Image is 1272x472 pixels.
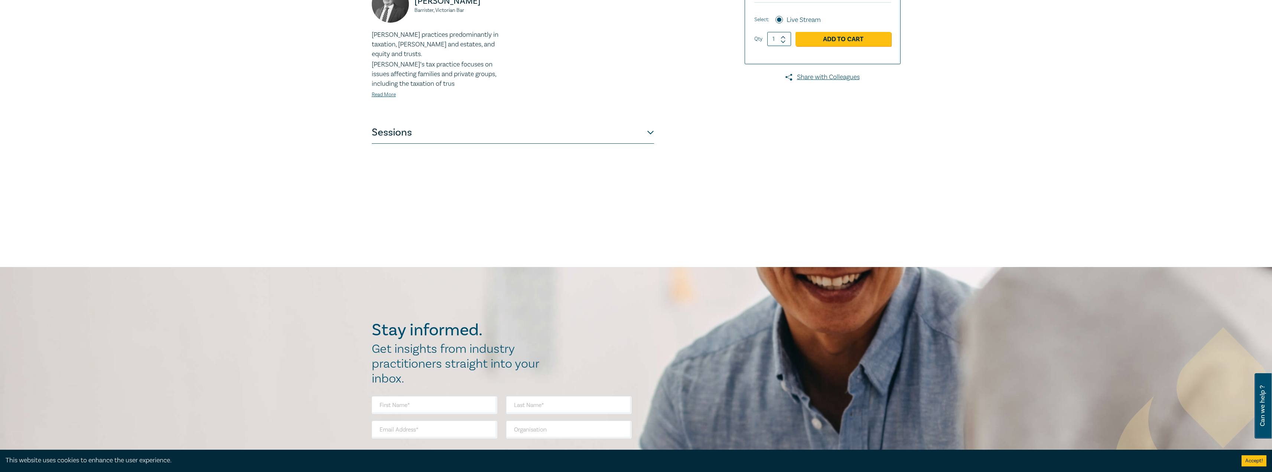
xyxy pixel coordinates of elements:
[787,15,821,25] label: Live Stream
[372,320,547,340] h2: Stay informed.
[1242,455,1266,466] button: Accept cookies
[372,60,508,89] p: [PERSON_NAME]’s tax practice focuses on issues affecting families and private groups, including t...
[372,396,497,414] input: First Name*
[6,456,1230,465] div: This website uses cookies to enhance the user experience.
[506,396,632,414] input: Last Name*
[372,121,654,144] button: Sessions
[745,72,901,82] a: Share with Colleagues
[372,342,547,386] h2: Get insights from industry practitioners straight into your inbox.
[796,32,891,46] a: Add to Cart
[767,32,791,46] input: 1
[506,421,632,439] input: Organisation
[754,16,769,24] span: Select:
[372,91,396,98] a: Read More
[754,35,762,43] label: Qty
[414,8,508,13] small: Barrister, Victorian Bar
[372,30,508,59] p: [PERSON_NAME] practices predominantly in taxation, [PERSON_NAME] and estates, and equity and trusts.
[372,421,497,439] input: Email Address*
[1259,378,1266,434] span: Can we help ?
